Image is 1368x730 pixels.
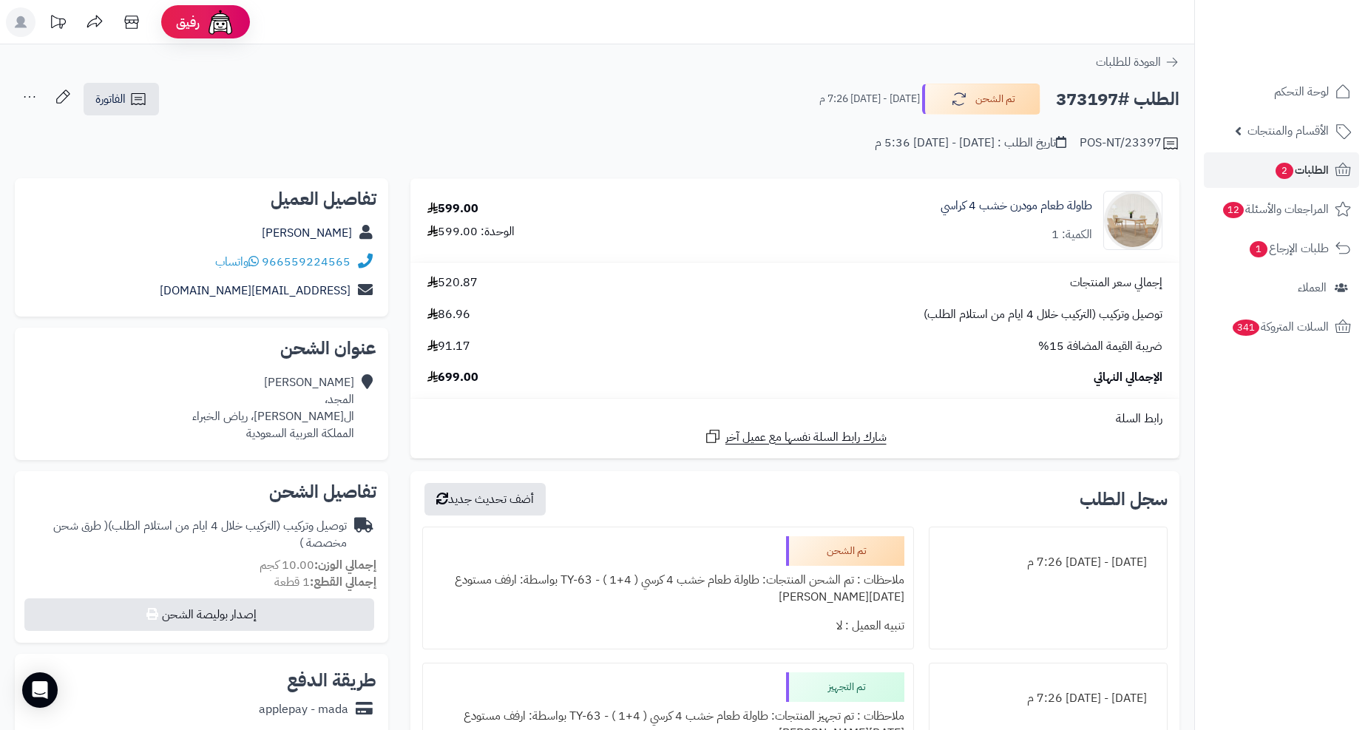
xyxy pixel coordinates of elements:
button: إصدار بوليصة الشحن [24,598,374,631]
a: المراجعات والأسئلة12 [1204,192,1359,227]
h2: تفاصيل العميل [27,190,376,208]
div: applepay - mada [259,701,348,718]
div: ملاحظات : تم الشحن المنتجات: طاولة طعام خشب 4 كرسي ( 4+1 ) - TY-63 بواسطة: ارفف مستودع [DATE][PER... [432,566,904,612]
span: 699.00 [427,369,478,386]
div: الوحدة: 599.00 [427,223,515,240]
div: الكمية: 1 [1052,226,1092,243]
a: واتساب [215,253,259,271]
div: توصيل وتركيب (التركيب خلال 4 ايام من استلام الطلب) [27,518,347,552]
span: 2 [1275,162,1294,180]
span: 520.87 [427,274,478,291]
span: 12 [1222,201,1245,219]
small: 1 قطعة [274,573,376,591]
div: Open Intercom Messenger [22,672,58,708]
div: 599.00 [427,200,478,217]
a: العملاء [1204,270,1359,305]
button: أضف تحديث جديد [424,483,546,516]
small: [DATE] - [DATE] 7:26 م [819,92,920,107]
div: تم التجهيز [786,672,904,702]
a: [EMAIL_ADDRESS][DOMAIN_NAME] [160,282,351,300]
strong: إجمالي القطع: [310,573,376,591]
span: شارك رابط السلة نفسها مع عميل آخر [725,429,887,446]
h2: الطلب #373197 [1056,84,1179,115]
span: 91.17 [427,338,470,355]
a: طاولة طعام مودرن خشب 4 كراسي [941,197,1092,214]
span: المراجعات والأسئلة [1222,199,1329,220]
a: الفاتورة [84,83,159,115]
a: السلات المتروكة341 [1204,309,1359,345]
span: لوحة التحكم [1274,81,1329,102]
span: الأقسام والمنتجات [1247,121,1329,141]
span: 341 [1231,319,1260,337]
div: رابط السلة [416,410,1174,427]
h2: عنوان الشحن [27,339,376,357]
span: طلبات الإرجاع [1248,238,1329,259]
img: ai-face.png [206,7,235,37]
span: العملاء [1298,277,1327,298]
strong: إجمالي الوزن: [314,556,376,574]
div: [DATE] - [DATE] 7:26 م [938,684,1158,713]
div: تاريخ الطلب : [DATE] - [DATE] 5:36 م [875,135,1066,152]
span: الفاتورة [95,90,126,108]
img: 1752667706-1-90x90.jpg [1104,191,1162,250]
a: شارك رابط السلة نفسها مع عميل آخر [704,427,887,446]
div: تنبيه العميل : لا [432,612,904,641]
span: الإجمالي النهائي [1094,369,1162,386]
span: العودة للطلبات [1096,53,1161,71]
span: 86.96 [427,306,470,323]
h2: تفاصيل الشحن [27,483,376,501]
img: logo-2.png [1267,11,1354,42]
a: 966559224565 [262,253,351,271]
a: العودة للطلبات [1096,53,1179,71]
div: [PERSON_NAME] المجد، ال[PERSON_NAME]، رياض الخبراء المملكة العربية السعودية [192,374,354,442]
span: ضريبة القيمة المضافة 15% [1038,338,1162,355]
span: الطلبات [1274,160,1329,180]
a: الطلبات2 [1204,152,1359,188]
span: رفيق [176,13,200,31]
span: توصيل وتركيب (التركيب خلال 4 ايام من استلام الطلب) [924,306,1162,323]
span: ( طرق شحن مخصصة ) [53,517,347,552]
a: تحديثات المنصة [39,7,76,41]
a: طلبات الإرجاع1 [1204,231,1359,266]
span: السلات المتروكة [1231,317,1329,337]
span: 1 [1249,240,1268,258]
h2: طريقة الدفع [287,672,376,689]
a: لوحة التحكم [1204,74,1359,109]
div: [DATE] - [DATE] 7:26 م [938,548,1158,577]
div: POS-NT/23397 [1080,135,1179,152]
a: [PERSON_NAME] [262,224,352,242]
h3: سجل الطلب [1080,490,1168,508]
div: تم الشحن [786,536,904,566]
span: إجمالي سعر المنتجات [1070,274,1162,291]
small: 10.00 كجم [260,556,376,574]
button: تم الشحن [922,84,1040,115]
